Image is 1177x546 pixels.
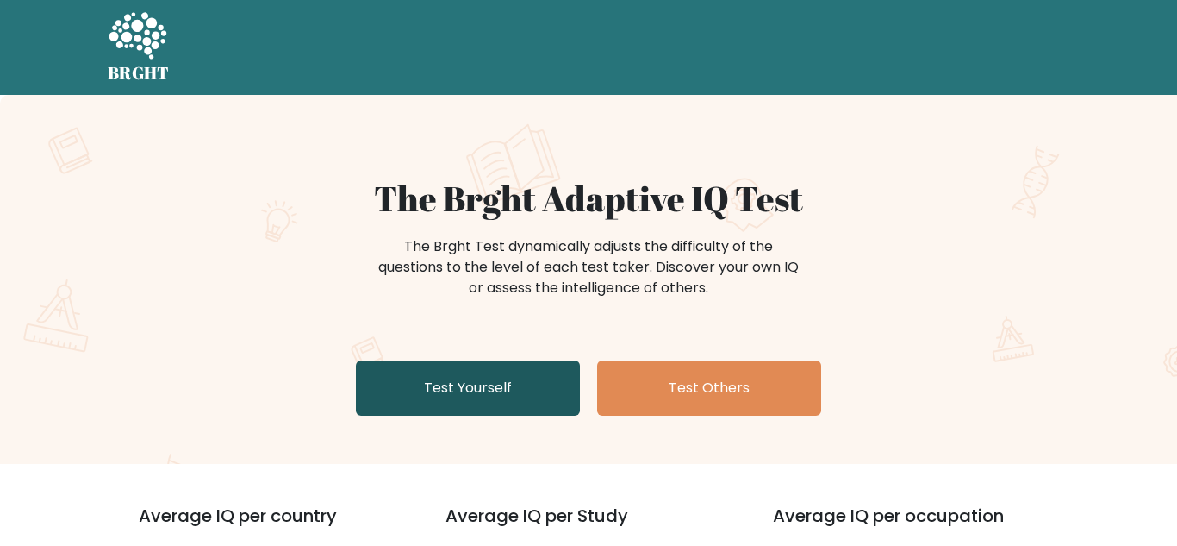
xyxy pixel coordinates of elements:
[168,178,1009,219] h1: The Brght Adaptive IQ Test
[108,7,170,88] a: BRGHT
[356,361,580,416] a: Test Yourself
[597,361,821,416] a: Test Others
[108,63,170,84] h5: BRGHT
[373,236,804,298] div: The Brght Test dynamically adjusts the difficulty of the questions to the level of each test take...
